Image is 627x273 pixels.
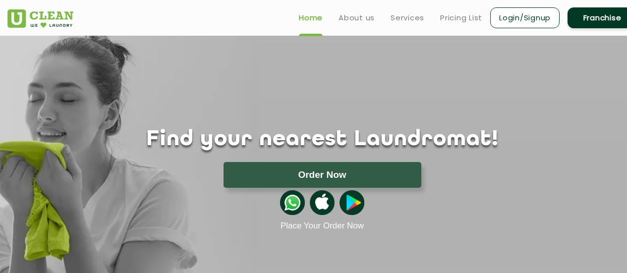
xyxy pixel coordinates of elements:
[299,12,323,24] a: Home
[339,12,375,24] a: About us
[7,9,73,28] img: UClean Laundry and Dry Cleaning
[281,221,364,231] a: Place Your Order Now
[440,12,482,24] a: Pricing List
[391,12,424,24] a: Services
[490,7,560,28] a: Login/Signup
[224,162,421,188] button: Order Now
[310,190,335,215] img: apple-icon.png
[340,190,364,215] img: playstoreicon.png
[280,190,305,215] img: whatsappicon.png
